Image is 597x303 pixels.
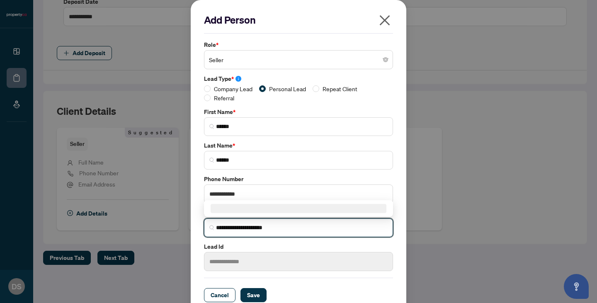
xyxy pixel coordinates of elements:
label: Lead Id [204,242,393,251]
img: search_icon [209,158,214,162]
label: Lead Type [204,74,393,83]
h2: Add Person [204,13,393,27]
span: Personal Lead [266,84,309,93]
img: search_icon [209,124,214,129]
span: close [378,14,391,27]
span: Save [247,288,260,302]
button: Save [240,288,267,302]
label: Phone Number [204,175,393,184]
img: search_icon [209,225,214,230]
button: Cancel [204,288,235,302]
button: Open asap [564,274,589,299]
span: Repeat Client [319,84,361,93]
label: Role [204,40,393,49]
span: Company Lead [211,84,256,93]
span: Referral [211,93,238,102]
span: info-circle [235,76,241,82]
span: Cancel [211,288,229,302]
label: First Name [204,107,393,116]
label: Last Name [204,141,393,150]
span: Seller [209,52,388,68]
span: close-circle [383,57,388,62]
